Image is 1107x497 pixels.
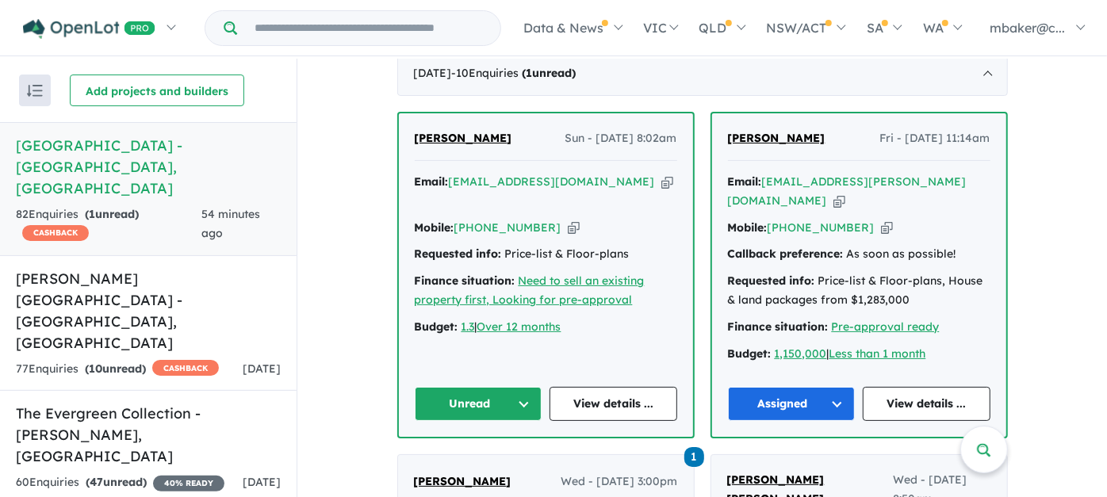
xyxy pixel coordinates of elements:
[16,473,224,492] div: 60 Enquir ies
[415,319,458,334] strong: Budget:
[728,387,856,421] button: Assigned
[85,207,139,221] strong: ( unread)
[89,361,102,376] span: 10
[415,273,515,288] strong: Finance situation:
[415,387,542,421] button: Unread
[243,361,281,376] span: [DATE]
[414,472,511,491] a: [PERSON_NAME]
[728,131,825,145] span: [PERSON_NAME]
[152,360,219,376] span: CASHBACK
[728,174,762,189] strong: Email:
[16,403,281,467] h5: The Evergreen Collection - [PERSON_NAME] , [GEOGRAPHIC_DATA]
[415,131,512,145] span: [PERSON_NAME]
[16,205,201,243] div: 82 Enquir ies
[880,129,990,148] span: Fri - [DATE] 11:14am
[449,174,655,189] a: [EMAIL_ADDRESS][DOMAIN_NAME]
[728,319,829,334] strong: Finance situation:
[684,447,704,467] span: 1
[414,474,511,488] span: [PERSON_NAME]
[990,20,1065,36] span: mbaker@c...
[22,225,89,241] span: CASHBACK
[565,129,677,148] span: Sun - [DATE] 8:02am
[661,174,673,190] button: Copy
[415,245,677,264] div: Price-list & Floor-plans
[728,245,990,264] div: As soon as possible!
[829,346,926,361] a: Less than 1 month
[728,174,967,208] a: [EMAIL_ADDRESS][PERSON_NAME][DOMAIN_NAME]
[415,220,454,235] strong: Mobile:
[454,220,561,235] a: [PHONE_NUMBER]
[85,361,146,376] strong: ( unread)
[462,319,475,334] a: 1.3
[16,268,281,354] h5: [PERSON_NAME][GEOGRAPHIC_DATA] - [GEOGRAPHIC_DATA] , [GEOGRAPHIC_DATA]
[452,66,576,80] span: - 10 Enquir ies
[415,318,677,337] div: |
[243,475,281,489] span: [DATE]
[832,319,940,334] a: Pre-approval ready
[881,220,893,236] button: Copy
[397,52,1008,96] div: [DATE]
[768,220,875,235] a: [PHONE_NUMBER]
[568,220,580,236] button: Copy
[527,66,533,80] span: 1
[240,11,497,45] input: Try estate name, suburb, builder or developer
[833,193,845,209] button: Copy
[728,129,825,148] a: [PERSON_NAME]
[728,346,772,361] strong: Budget:
[523,66,576,80] strong: ( unread)
[90,475,103,489] span: 47
[16,135,281,199] h5: [GEOGRAPHIC_DATA] - [GEOGRAPHIC_DATA] , [GEOGRAPHIC_DATA]
[550,387,677,421] a: View details ...
[89,207,95,221] span: 1
[477,319,561,334] a: Over 12 months
[153,476,224,491] span: 40 % READY
[415,247,502,261] strong: Requested info:
[728,272,990,310] div: Price-list & Floor-plans, House & land packages from $1,283,000
[415,174,449,189] strong: Email:
[415,129,512,148] a: [PERSON_NAME]
[728,247,844,261] strong: Callback preference:
[728,220,768,235] strong: Mobile:
[86,475,147,489] strong: ( unread)
[27,85,43,97] img: sort.svg
[775,346,827,361] a: 1,150,000
[684,445,704,466] a: 1
[561,472,678,491] span: Wed - [DATE] 3:00pm
[70,75,244,106] button: Add projects and builders
[415,273,645,307] a: Need to sell an existing property first, Looking for pre-approval
[728,273,815,288] strong: Requested info:
[23,19,155,39] img: Openlot PRO Logo White
[863,387,990,421] a: View details ...
[728,345,990,364] div: |
[201,207,260,240] span: 54 minutes ago
[16,360,219,379] div: 77 Enquir ies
